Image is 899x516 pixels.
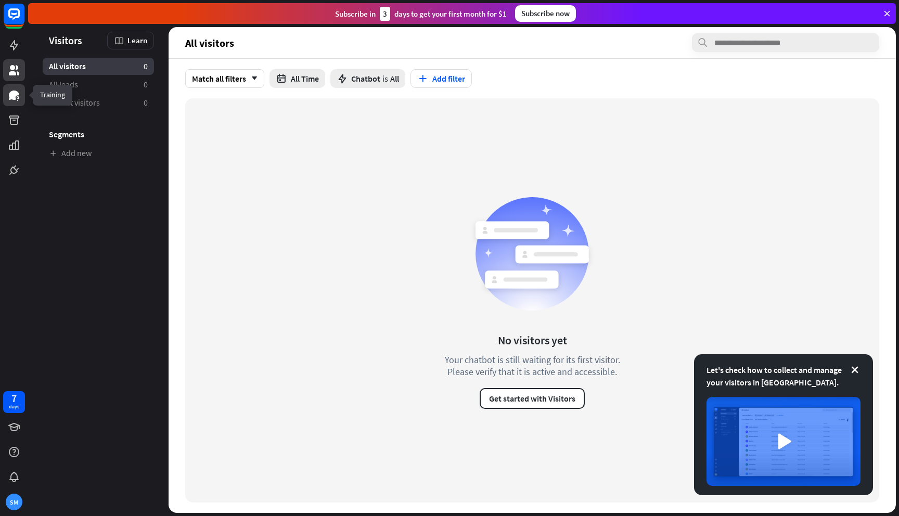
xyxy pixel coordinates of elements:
[498,333,567,347] div: No visitors yet
[9,403,19,410] div: days
[43,129,154,139] h3: Segments
[269,69,325,88] button: All Time
[380,7,390,21] div: 3
[351,73,380,84] span: Chatbot
[43,94,154,111] a: Recent visitors 0
[515,5,576,22] div: Subscribe now
[43,145,154,162] a: Add new
[410,69,472,88] button: Add filter
[426,354,639,378] div: Your chatbot is still waiting for its first visitor. Please verify that it is active and accessible.
[335,7,507,21] div: Subscribe in days to get your first month for $1
[480,388,585,409] button: Get started with Visitors
[49,79,78,90] span: All leads
[185,69,264,88] div: Match all filters
[49,97,100,108] span: Recent visitors
[382,73,388,84] span: is
[707,364,861,389] div: Let's check how to collect and manage your visitors in [GEOGRAPHIC_DATA].
[11,394,17,403] div: 7
[144,97,148,108] aside: 0
[707,397,861,486] img: image
[49,61,86,72] span: All visitors
[144,79,148,90] aside: 0
[6,494,22,510] div: SM
[390,73,399,84] span: All
[3,391,25,413] a: 7 days
[144,61,148,72] aside: 0
[127,35,147,45] span: Learn
[49,34,82,46] span: Visitors
[185,37,234,49] span: All visitors
[43,76,154,93] a: All leads 0
[8,4,40,35] button: Open LiveChat chat widget
[246,75,258,82] i: arrow_down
